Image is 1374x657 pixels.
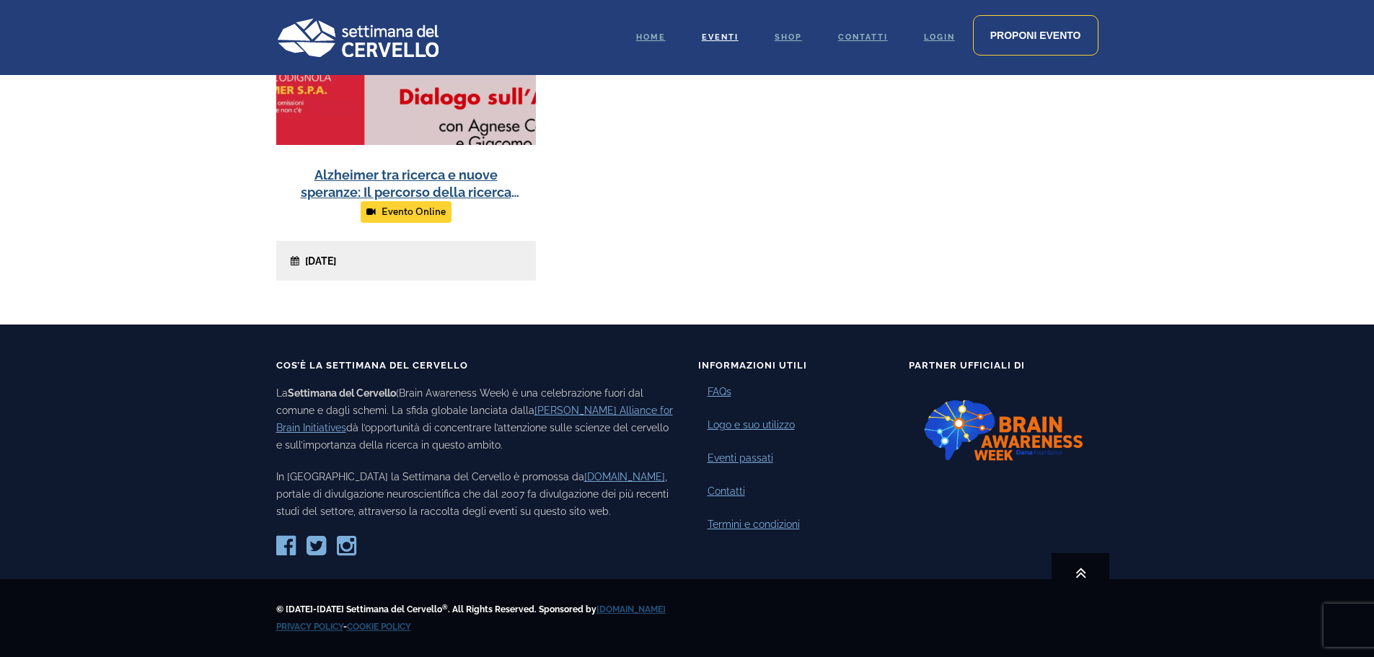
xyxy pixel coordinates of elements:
[596,604,666,614] a: [DOMAIN_NAME]
[698,360,807,371] span: Informazioni Utili
[973,15,1098,56] a: Proponi evento
[708,451,773,466] a: Eventi passati
[838,32,888,42] span: Contatti
[909,384,1098,477] img: Logo-BAW-nuovo.png
[276,468,677,520] p: In [GEOGRAPHIC_DATA] la Settimana del Cervello è promossa da , portale di divulgazione neuroscien...
[909,360,1025,371] span: Partner Ufficiali di
[708,517,800,532] a: Termini e condizioni
[702,32,739,42] span: Eventi
[708,484,745,499] a: Contatti
[775,32,802,42] span: Shop
[276,18,439,57] img: Logo
[924,32,955,42] span: Login
[708,418,795,433] a: Logo e suo utilizzo
[276,360,468,371] span: Cos’è la Settimana del Cervello
[276,622,343,632] a: Privacy Policy
[990,30,1081,41] span: Proponi evento
[708,384,731,400] a: FAQs
[442,604,448,611] sup: ®
[288,387,396,399] b: Settimana del Cervello
[636,32,666,42] span: Home
[347,622,411,632] a: Cookie Policy
[584,471,665,482] a: [DOMAIN_NAME]
[276,601,1098,635] div: © [DATE]-[DATE] Settimana del Cervello . All Rights Reserved. Sponsored by -
[276,384,677,454] p: La (Brain Awareness Week) è una celebrazione fuori dal comune e dagli schemi. La sfida globale la...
